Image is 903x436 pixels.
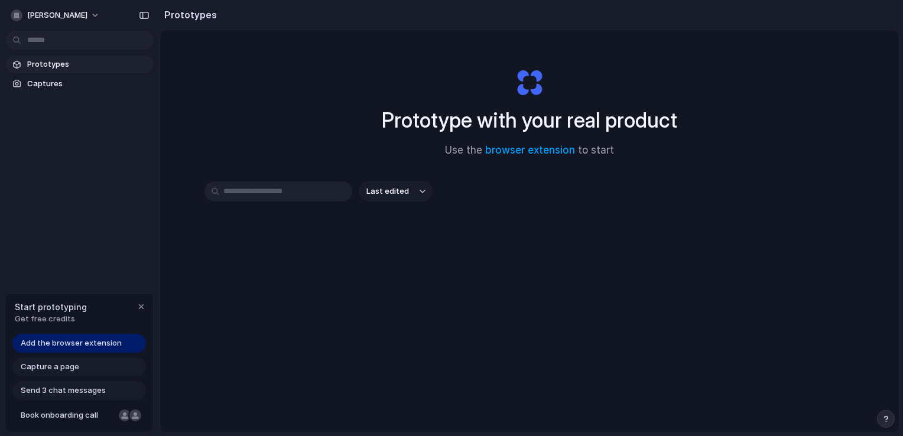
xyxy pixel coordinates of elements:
[6,6,106,25] button: [PERSON_NAME]
[27,58,149,70] span: Prototypes
[27,78,149,90] span: Captures
[15,313,87,325] span: Get free credits
[485,144,575,156] a: browser extension
[445,143,614,158] span: Use the to start
[21,337,122,349] span: Add the browser extension
[382,105,677,136] h1: Prototype with your real product
[21,385,106,396] span: Send 3 chat messages
[366,186,409,197] span: Last edited
[12,334,146,353] a: Add the browser extension
[359,181,433,201] button: Last edited
[6,56,154,73] a: Prototypes
[15,301,87,313] span: Start prototyping
[118,408,132,422] div: Nicole Kubica
[21,409,114,421] span: Book onboarding call
[160,8,217,22] h2: Prototypes
[12,406,146,425] a: Book onboarding call
[6,75,154,93] a: Captures
[27,9,87,21] span: [PERSON_NAME]
[21,361,79,373] span: Capture a page
[128,408,142,422] div: Christian Iacullo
